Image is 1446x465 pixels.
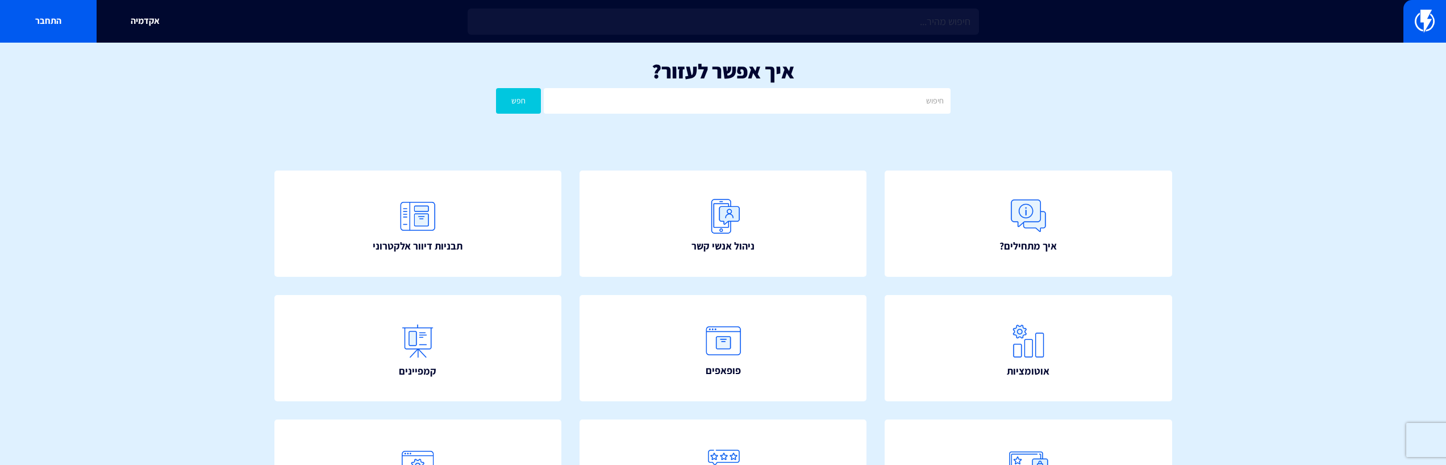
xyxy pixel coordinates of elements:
[373,239,462,254] span: תבניות דיוור אלקטרוני
[17,60,1429,82] h1: איך אפשר לעזור?
[706,363,741,378] span: פופאפים
[274,295,562,401] a: קמפיינים
[1007,364,1049,379] span: אוטומציות
[399,364,436,379] span: קמפיינים
[691,239,755,254] span: ניהול אנשי קשר
[468,9,979,35] input: חיפוש מהיר...
[544,88,950,114] input: חיפוש
[885,295,1172,401] a: אוטומציות
[496,88,541,114] button: חפש
[999,239,1057,254] span: איך מתחילים?
[580,171,867,277] a: ניהול אנשי קשר
[580,295,867,401] a: פופאפים
[885,171,1172,277] a: איך מתחילים?
[274,171,562,277] a: תבניות דיוור אלקטרוני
